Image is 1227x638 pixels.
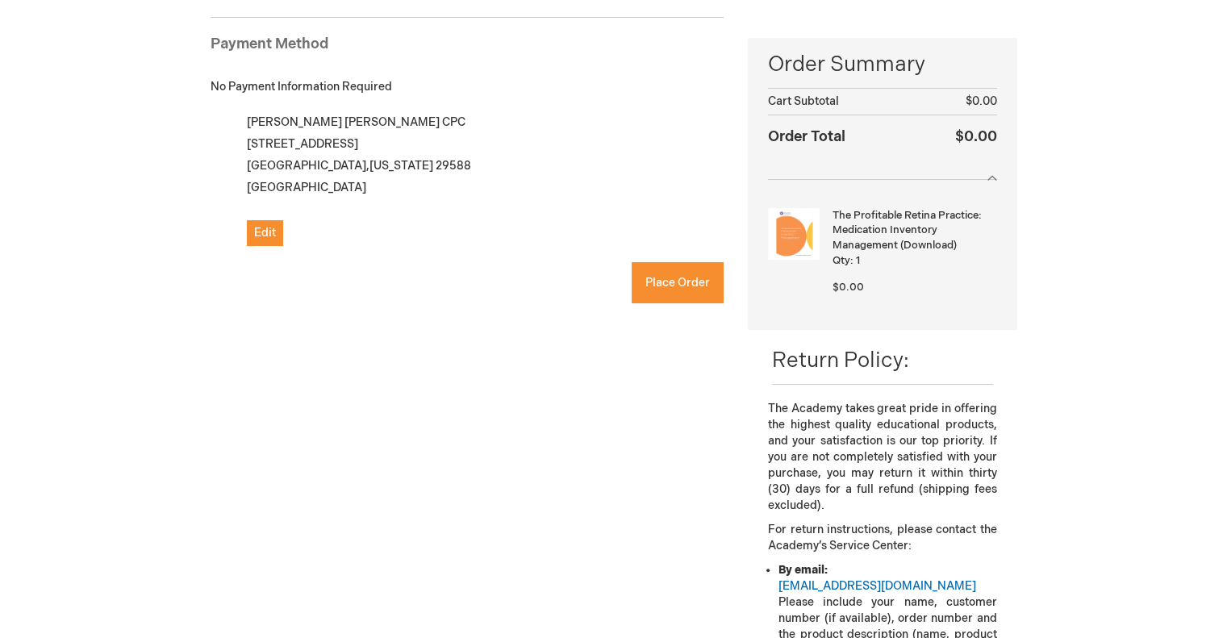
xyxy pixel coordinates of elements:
[247,220,283,246] button: Edit
[833,208,992,253] strong: The Profitable Retina Practice: Medication Inventory Management (Download)
[211,34,724,63] div: Payment Method
[645,276,710,290] span: Place Order
[778,579,976,593] a: [EMAIL_ADDRESS][DOMAIN_NAME]
[632,262,724,303] button: Place Order
[228,111,724,246] div: [PERSON_NAME] [PERSON_NAME] CPC [STREET_ADDRESS] [GEOGRAPHIC_DATA] , 29588 [GEOGRAPHIC_DATA]
[254,226,276,240] span: Edit
[768,401,996,514] p: The Academy takes great pride in offering the highest quality educational products, and your sati...
[211,80,392,94] span: No Payment Information Required
[966,94,997,108] span: $0.00
[768,522,996,554] p: For return instructions, please contact the Academy’s Service Center:
[211,281,456,344] iframe: reCAPTCHA
[778,563,828,577] strong: By email:
[768,89,920,115] th: Cart Subtotal
[833,254,850,267] span: Qty
[768,124,845,148] strong: Order Total
[833,281,864,294] span: $0.00
[768,50,996,88] span: Order Summary
[772,348,909,373] span: Return Policy:
[955,128,997,145] span: $0.00
[768,208,820,260] img: The Profitable Retina Practice: Medication Inventory Management (Download)
[369,159,433,173] span: [US_STATE]
[856,254,860,267] span: 1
